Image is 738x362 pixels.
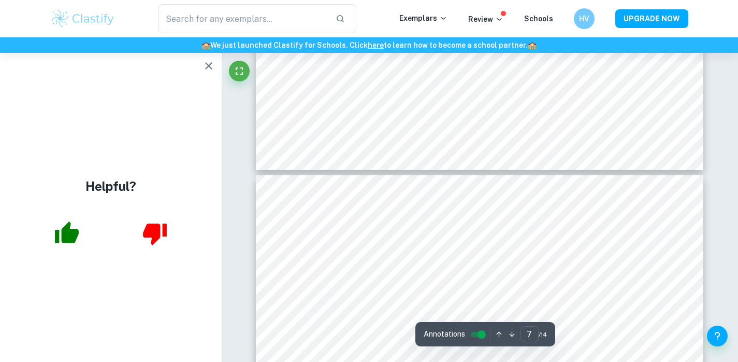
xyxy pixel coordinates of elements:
input: Search for any exemplars... [158,4,328,33]
img: Clastify logo [50,8,116,29]
button: UPGRADE NOW [615,9,688,28]
h6: We just launched Clastify for Schools. Click to learn how to become a school partner. [2,39,736,51]
span: / 14 [539,330,547,339]
button: HV [574,8,595,29]
h4: Helpful? [85,177,136,196]
p: Exemplars [399,12,447,24]
a: Schools [524,15,553,23]
span: Annotations [424,329,465,340]
a: here [368,41,384,49]
h6: HV [578,13,590,24]
button: Fullscreen [229,61,250,81]
span: 🏫 [201,41,210,49]
p: Review [468,13,503,25]
span: 🏫 [528,41,537,49]
button: Help and Feedback [707,326,728,346]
